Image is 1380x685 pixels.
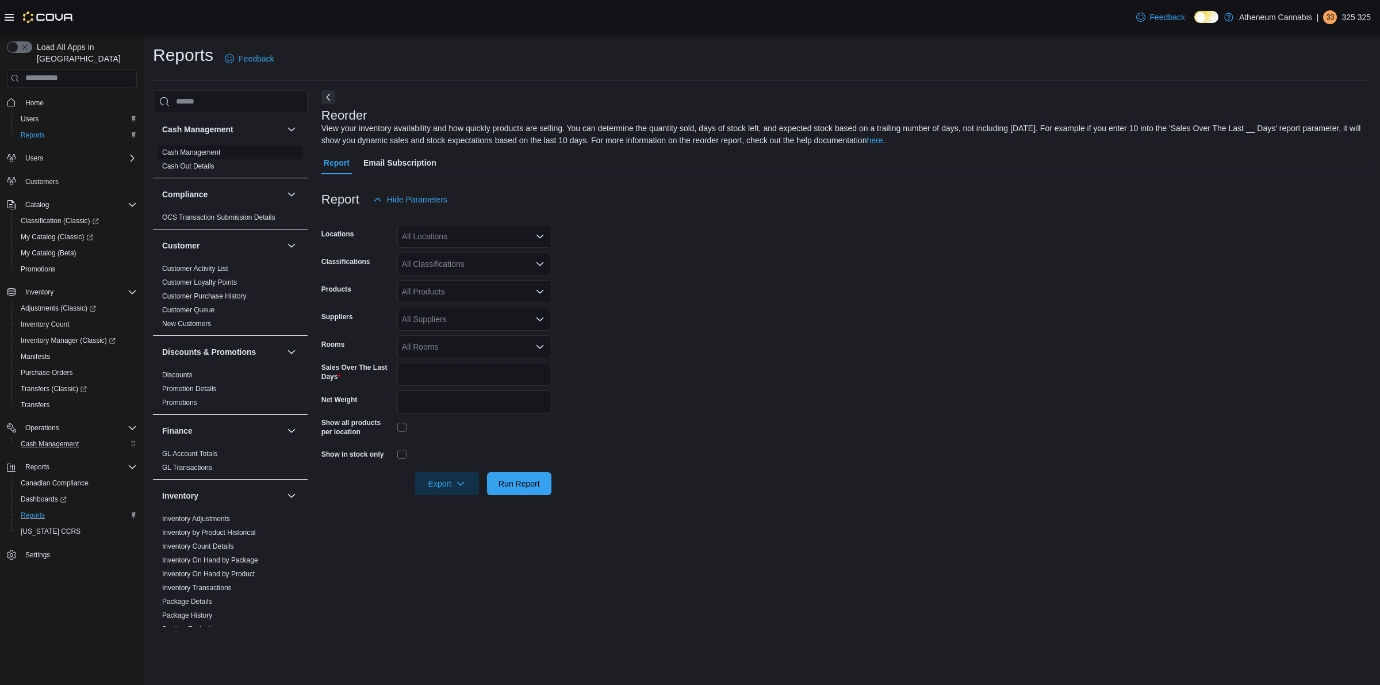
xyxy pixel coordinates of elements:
a: Promotion Details [162,385,217,393]
label: Classifications [321,257,370,266]
a: Feedback [1132,6,1190,29]
button: Reports [11,127,141,143]
span: Transfers [21,400,49,410]
span: Load All Apps in [GEOGRAPHIC_DATA] [32,41,137,64]
span: Users [25,154,43,163]
button: Canadian Compliance [11,475,141,491]
div: Compliance [153,211,308,229]
button: Catalog [2,197,141,213]
span: Inventory by Product Historical [162,528,256,537]
span: Settings [21,548,137,562]
span: Promotions [162,398,197,407]
span: Canadian Compliance [21,479,89,488]
a: Package History [162,611,212,619]
h3: Discounts & Promotions [162,346,256,358]
span: Customer Purchase History [162,292,247,301]
div: Discounts & Promotions [153,368,308,414]
button: Settings [2,546,141,563]
span: New Customers [162,319,211,328]
button: Inventory [162,490,282,502]
span: Transfers (Classic) [16,382,137,396]
a: Inventory by Product Historical [162,529,256,537]
a: Transfers (Classic) [11,381,141,397]
button: Manifests [11,349,141,365]
span: Transfers (Classic) [21,384,87,393]
a: Classification (Classic) [11,213,141,229]
a: Cash Management [16,437,83,451]
img: Cova [23,12,74,23]
span: Feedback [1150,12,1185,23]
span: Users [21,151,137,165]
span: Inventory Count Details [162,542,234,551]
a: Customer Queue [162,306,214,314]
button: Customer [162,240,282,251]
a: Home [21,96,48,110]
a: Manifests [16,350,55,363]
a: Reports [16,508,49,522]
a: Transfers (Classic) [16,382,91,396]
span: Catalog [21,198,137,212]
a: Settings [21,548,55,562]
a: My Catalog (Beta) [16,246,81,260]
span: Adjustments (Classic) [16,301,137,315]
button: Users [2,150,141,166]
label: Show all products per location [321,418,393,437]
span: Reports [21,131,45,140]
span: OCS Transaction Submission Details [162,213,275,222]
a: Inventory Transactions [162,584,232,592]
a: My Catalog (Classic) [11,229,141,245]
div: Cash Management [153,146,308,178]
span: Discounts [162,370,193,380]
span: Purchase Orders [21,368,73,377]
button: My Catalog (Beta) [11,245,141,261]
h3: Report [321,193,359,206]
h1: Reports [153,44,213,67]
span: Adjustments (Classic) [21,304,96,313]
a: OCS Transaction Submission Details [162,213,275,221]
button: Open list of options [535,259,545,269]
span: Reports [16,128,137,142]
a: My Catalog (Classic) [16,230,98,244]
span: GL Account Totals [162,449,217,458]
span: Canadian Compliance [16,476,137,490]
button: Purchase Orders [11,365,141,381]
button: Cash Management [162,124,282,135]
span: Home [21,95,137,110]
button: Reports [11,507,141,523]
button: Open list of options [535,232,545,241]
span: My Catalog (Classic) [21,232,93,242]
span: Customers [25,177,59,186]
a: Purchase Orders [16,366,78,380]
span: Email Subscription [363,151,436,174]
button: Reports [2,459,141,475]
a: Dashboards [11,491,141,507]
input: Dark Mode [1194,11,1218,23]
button: Cash Management [285,123,298,136]
span: Purchase Orders [16,366,137,380]
p: Atheneum Cannabis [1239,10,1312,24]
span: Inventory Manager (Classic) [16,334,137,347]
span: Manifests [21,352,50,361]
a: Cash Management [162,148,220,156]
button: Compliance [285,187,298,201]
a: Inventory Manager (Classic) [11,332,141,349]
span: Catalog [25,200,49,209]
button: Inventory [21,285,58,299]
a: Inventory Count Details [162,542,234,550]
label: Sales Over The Last Days [321,363,393,381]
a: Inventory Manager (Classic) [16,334,120,347]
span: Dashboards [16,492,137,506]
a: Promotions [162,399,197,407]
a: GL Transactions [162,464,212,472]
span: Promotion Details [162,384,217,393]
span: Product Expirations [162,625,222,634]
span: Classification (Classic) [21,216,99,225]
span: Inventory Manager (Classic) [21,336,116,345]
button: Catalog [21,198,53,212]
span: Inventory Adjustments [162,514,230,523]
span: Customer Queue [162,305,214,315]
a: Customer Purchase History [162,292,247,300]
a: Adjustments (Classic) [11,300,141,316]
span: Package Details [162,597,212,606]
button: Promotions [11,261,141,277]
